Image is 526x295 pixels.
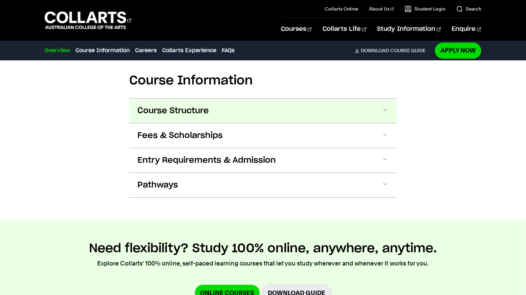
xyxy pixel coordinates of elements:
[89,241,437,256] h2: Need flexibility? Study 100% online, anywhere, anytime.
[129,173,397,197] button: Pathways
[97,259,429,268] p: Explore Collarts' 100% online, self-paced learning courses that let you study wherever and whenev...
[325,5,358,12] a: Collarts Online
[355,47,431,54] a: DownloadCourse Guide
[323,18,366,40] a: Collarts Life
[137,105,209,116] span: Course Structure
[456,5,481,12] a: Search
[129,148,397,173] button: Entry Requirements & Admission
[129,123,397,148] button: Fees & Scholarships
[222,46,235,55] a: FAQs
[45,46,70,55] a: Overview
[377,18,441,40] a: Study Information
[129,99,397,123] button: Course Structure
[137,180,178,191] span: Pathways
[361,47,389,54] span: Download
[405,5,445,12] a: Student Login
[162,46,216,55] a: Collarts Experience
[137,155,276,166] span: Entry Requirements & Admission
[75,46,130,55] a: Course Information
[135,46,157,55] a: Careers
[435,42,481,58] a: Apply Now
[137,130,223,141] span: Fees & Scholarships
[452,18,481,40] a: Enquire
[369,5,394,12] a: About Us
[129,73,397,88] h2: Course Information
[281,18,312,40] a: Courses
[45,11,131,30] div: Go to homepage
